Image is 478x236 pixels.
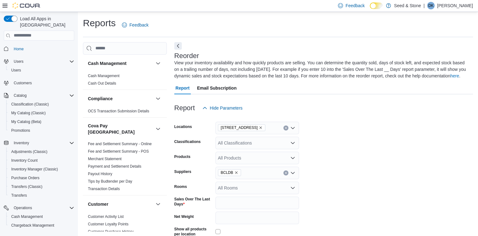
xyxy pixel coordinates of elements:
[11,92,74,99] span: Catalog
[9,165,60,173] a: Inventory Manager (Classic)
[14,93,27,98] span: Catalog
[6,182,77,191] button: Transfers (Classic)
[9,148,74,155] span: Adjustments (Classic)
[9,192,74,199] span: Transfers
[12,2,41,9] img: Cova
[11,102,49,107] span: Classification (Classic)
[1,57,77,66] button: Users
[11,193,27,198] span: Transfers
[11,223,54,228] span: Chargeback Management
[345,2,365,9] span: Feedback
[11,79,74,87] span: Customers
[283,125,288,130] button: Clear input
[11,68,21,73] span: Users
[88,201,108,207] h3: Customer
[88,179,132,184] span: Tips by Budtender per Day
[88,172,112,176] a: Payout History
[9,183,74,190] span: Transfers (Classic)
[154,200,162,208] button: Customer
[11,45,26,53] a: Home
[83,17,116,29] h1: Reports
[427,2,435,9] div: David Kirby
[9,174,74,182] span: Purchase Orders
[88,74,119,78] a: Cash Management
[11,214,43,219] span: Cash Management
[11,175,40,180] span: Purchase Orders
[6,100,77,109] button: Classification (Classic)
[9,109,48,117] a: My Catalog (Classic)
[1,44,77,53] button: Home
[88,149,149,154] span: Fee and Settlement Summary - POS
[14,205,32,210] span: Operations
[9,157,74,164] span: Inventory Count
[17,16,74,28] span: Load All Apps in [GEOGRAPHIC_DATA]
[1,78,77,87] button: Customers
[88,60,127,66] h3: Cash Management
[174,139,201,144] label: Classifications
[6,109,77,117] button: My Catalog (Classic)
[210,105,243,111] span: Hide Parameters
[11,139,74,147] span: Inventory
[88,164,141,169] span: Payment and Settlement Details
[88,222,128,227] span: Customer Loyalty Points
[88,141,152,146] span: Fee and Settlement Summary - Online
[88,123,153,135] button: Cova Pay [GEOGRAPHIC_DATA]
[290,140,295,145] button: Open list of options
[83,140,167,195] div: Cova Pay [GEOGRAPHIC_DATA]
[9,66,23,74] a: Users
[6,117,77,126] button: My Catalog (Beta)
[11,158,38,163] span: Inventory Count
[290,170,295,175] button: Open list of options
[174,154,191,159] label: Products
[88,109,149,114] span: OCS Transaction Submission Details
[88,96,113,102] h3: Compliance
[6,174,77,182] button: Purchase Orders
[88,81,116,86] span: Cash Out Details
[174,60,470,79] div: View your inventory availability and how quickly products are selling. You can determine the quan...
[9,183,45,190] a: Transfers (Classic)
[88,171,112,176] span: Payout History
[88,187,120,191] a: Transaction Details
[9,127,33,134] a: Promotions
[88,164,141,169] a: Payment and Settlement Details
[119,19,151,31] a: Feedback
[6,191,77,200] button: Transfers
[1,139,77,147] button: Inventory
[11,128,30,133] span: Promotions
[9,118,74,125] span: My Catalog (Beta)
[9,148,50,155] a: Adjustments (Classic)
[6,66,77,75] button: Users
[290,155,295,160] button: Open list of options
[11,167,58,172] span: Inventory Manager (Classic)
[88,81,116,86] a: Cash Out Details
[6,165,77,174] button: Inventory Manager (Classic)
[1,204,77,212] button: Operations
[88,96,153,102] button: Compliance
[9,213,45,220] a: Cash Management
[88,186,120,191] span: Transaction Details
[200,102,245,114] button: Hide Parameters
[9,174,42,182] a: Purchase Orders
[6,156,77,165] button: Inventory Count
[290,185,295,190] button: Open list of options
[129,22,148,28] span: Feedback
[197,82,237,94] span: Email Subscription
[394,2,421,9] p: Seed & Stone
[6,126,77,135] button: Promotions
[6,147,77,156] button: Adjustments (Classic)
[174,184,187,189] label: Rooms
[88,60,153,66] button: Cash Management
[218,124,266,131] span: 1502 Admirals Road
[154,60,162,67] button: Cash Management
[11,204,74,212] span: Operations
[88,156,122,161] span: Merchant Statement
[11,139,31,147] button: Inventory
[218,169,241,176] span: BCLDB
[259,126,263,130] button: Remove 1502 Admirals Road from selection in this group
[9,66,74,74] span: Users
[174,52,199,60] h3: Reorder
[11,58,26,65] button: Users
[154,95,162,102] button: Compliance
